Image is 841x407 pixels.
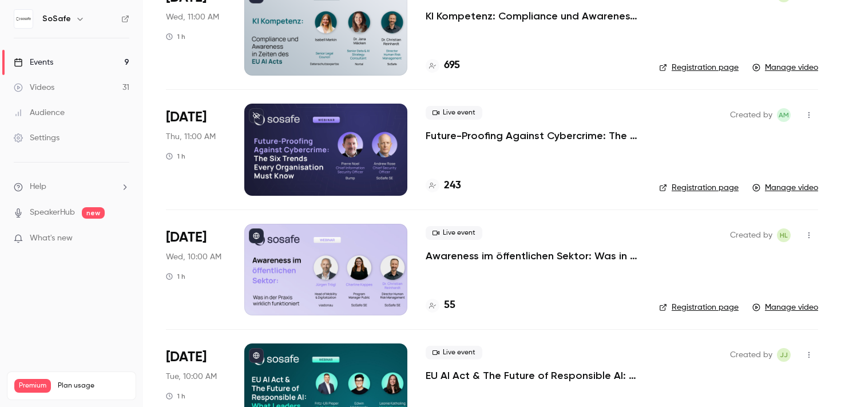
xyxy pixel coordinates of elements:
[659,182,739,193] a: Registration page
[42,13,71,25] h6: SoSafe
[166,272,185,281] div: 1 h
[166,371,217,382] span: Tue, 10:00 AM
[730,228,772,242] span: Created by
[166,348,207,366] span: [DATE]
[30,232,73,244] span: What's new
[166,131,216,143] span: Thu, 11:00 AM
[58,381,129,390] span: Plan usage
[14,181,129,193] li: help-dropdown-opener
[14,132,59,144] div: Settings
[30,207,75,219] a: SpeakerHub
[426,226,482,240] span: Live event
[14,379,51,393] span: Premium
[426,369,641,382] a: EU AI Act & The Future of Responsible AI: What Leaders Must Know
[426,58,460,73] a: 695
[166,152,185,161] div: 1 h
[14,82,54,93] div: Videos
[426,129,641,143] a: Future-Proofing Against Cybercrime: The Six Trends Every Organisation Must Know
[780,348,788,362] span: JJ
[166,104,226,195] div: Jun 12 Thu, 11:00 AM (Europe/Amsterdam)
[166,392,185,401] div: 1 h
[426,249,641,263] a: Awareness im öffentlichen Sektor: Was in der Praxis wirklich funktioniert
[14,57,53,68] div: Events
[116,234,129,244] iframe: Noticeable Trigger
[166,32,185,41] div: 1 h
[166,228,207,247] span: [DATE]
[166,251,221,263] span: Wed, 10:00 AM
[777,228,791,242] span: Helena Laubenstein
[777,348,791,362] span: Jasmine Jalava
[166,108,207,127] span: [DATE]
[30,181,46,193] span: Help
[166,224,226,315] div: Jun 4 Wed, 10:00 AM (Europe/Berlin)
[14,10,33,28] img: SoSafe
[426,9,641,23] a: KI Kompetenz: Compliance und Awareness in Zeiten des EU AI Acts
[426,178,461,193] a: 243
[752,182,818,193] a: Manage video
[752,302,818,313] a: Manage video
[659,302,739,313] a: Registration page
[730,108,772,122] span: Created by
[82,207,105,219] span: new
[444,178,461,193] h4: 243
[777,108,791,122] span: Amelia Mesli
[659,62,739,73] a: Registration page
[14,107,65,118] div: Audience
[426,298,455,313] a: 55
[444,58,460,73] h4: 695
[779,108,789,122] span: AM
[426,106,482,120] span: Live event
[166,11,219,23] span: Wed, 11:00 AM
[752,62,818,73] a: Manage video
[444,298,455,313] h4: 55
[730,348,772,362] span: Created by
[426,346,482,359] span: Live event
[780,228,788,242] span: HL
